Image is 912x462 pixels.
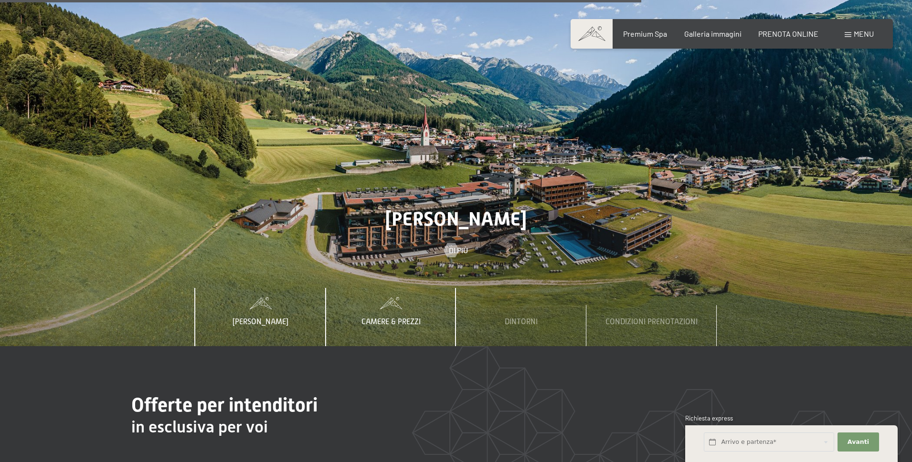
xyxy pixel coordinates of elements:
span: Offerte per intenditori [131,394,318,416]
a: Galleria immagini [684,29,742,38]
a: PRENOTA ONLINE [758,29,818,38]
span: [PERSON_NAME] [233,318,288,326]
a: Premium Spa [623,29,667,38]
span: [PERSON_NAME] [385,208,527,230]
span: in esclusiva per voi [131,417,268,436]
button: Avanti [838,432,879,452]
span: Camere & Prezzi [361,318,421,326]
span: Avanti [848,438,869,446]
span: Richiesta express [685,414,733,422]
span: Dintorni [505,318,538,326]
span: Condizioni prenotazioni [605,318,698,326]
span: Di più [449,245,468,256]
a: Di più [444,245,468,256]
span: Menu [854,29,874,38]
